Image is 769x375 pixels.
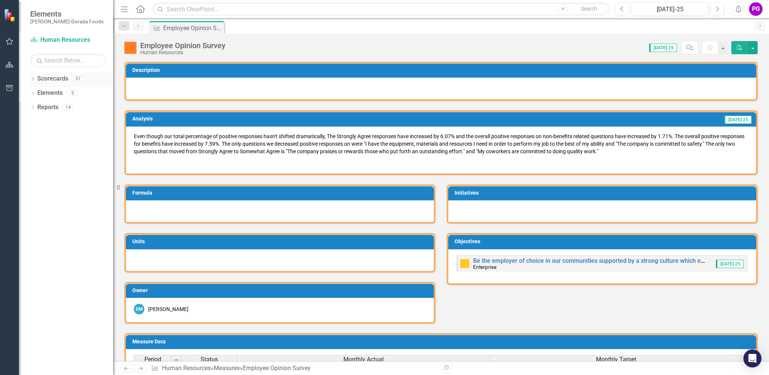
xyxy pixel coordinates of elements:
h3: Formula [132,190,430,196]
div: 14 [62,104,74,110]
div: Employee Opinion Survey [243,364,311,372]
span: Period [144,356,161,363]
h3: Units [132,239,430,244]
span: [DATE]-25 [716,260,744,268]
small: Enterprise [473,264,496,270]
div: [DATE]-25 [634,5,706,14]
img: 8DAGhfEEPCf229AAAAAElFTkSuQmCC [173,357,179,363]
img: Caution [460,259,469,268]
h3: Description [132,67,752,73]
span: [DATE]-25 [649,44,677,52]
button: [DATE]-25 [631,2,708,16]
span: [DATE]-25 [724,116,752,124]
a: Scorecards [37,75,68,83]
a: Human Resources [30,36,106,44]
div: [PERSON_NAME] [148,305,188,313]
div: Open Intercom Messenger [743,349,761,367]
img: Warning [124,42,136,54]
img: ClearPoint Strategy [4,9,17,22]
div: Employee Opinion Survey [140,41,225,50]
h3: Initiatives [455,190,752,196]
div: Employee Opinion Survey [163,23,222,33]
a: Elements [37,89,63,98]
div: Human Resources [140,50,225,55]
p: Even though our total percentage of positive responses hasn't shifted dramatically, The Strongly ... [134,133,748,157]
h3: Owner [132,288,430,293]
button: Search [570,4,608,14]
span: Elements [30,9,104,18]
div: » » [151,364,435,373]
small: [PERSON_NAME]-Dorada Foods [30,18,104,24]
div: 37 [72,76,84,82]
input: Search ClearPoint... [153,3,610,16]
span: Status [201,356,218,363]
div: DM [134,304,144,314]
a: Human Resources [162,364,211,372]
span: Search [581,6,597,12]
input: Search Below... [30,54,106,67]
span: Monthly Target [596,356,636,363]
span: Monthly Actual [343,356,384,363]
div: 5 [66,90,78,96]
a: Reports [37,103,58,112]
h3: Analysis [132,116,390,122]
a: Measures [214,364,240,372]
h3: Measure Data [132,339,752,345]
h3: Objectives [455,239,752,244]
button: PG [749,2,763,16]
